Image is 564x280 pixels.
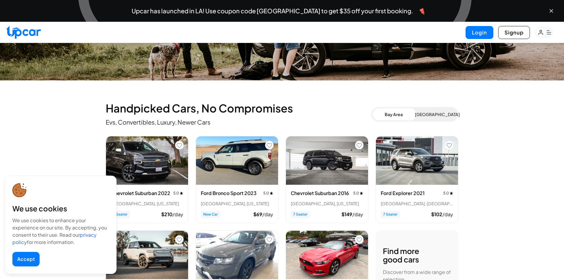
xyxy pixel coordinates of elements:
[201,211,220,218] span: New Car
[286,136,368,185] img: Chevrolet Suburban 2016
[548,8,554,14] button: Close banner
[443,191,453,196] span: 5.0
[291,190,349,197] h3: Chevrolet Suburban 2016
[383,247,419,264] h3: Find more good cars
[498,26,530,39] button: Signup
[291,211,310,218] span: 7 Seater
[253,211,262,217] span: $ 69
[381,200,453,207] div: [GEOGRAPHIC_DATA], [GEOGRAPHIC_DATA] • 2 trips
[466,26,493,39] button: Login
[12,252,40,266] button: Accept
[262,211,273,217] span: /day
[173,191,183,196] span: 5.0
[355,141,364,149] button: Add to favorites
[180,191,183,195] img: star
[286,136,368,223] div: View details for Chevrolet Suburban 2016
[12,217,109,246] div: We use cookies to enhance your experience on our site. By accepting, you consent to their use. Re...
[376,136,458,185] img: Ford Explorer 2021
[450,191,453,195] img: star
[111,190,170,197] h3: Chevrolet Suburban 2022
[196,136,278,185] img: Ford Bronco Sport 2023
[381,211,400,218] span: 7 Seater
[270,191,273,195] img: star
[106,118,371,126] p: Evs, Convertibles, Luxury, Newer Cars
[286,231,368,279] img: Ford Mustang 2015
[175,235,184,244] button: Add to favorites
[201,200,273,207] div: [GEOGRAPHIC_DATA], [US_STATE]
[111,211,130,218] span: 7 Seater
[175,141,184,149] button: Add to favorites
[172,211,183,217] span: /day
[12,183,27,197] img: cookie-icon.svg
[373,108,415,120] button: Bay Area
[355,235,364,244] button: Add to favorites
[12,203,109,213] div: We use cookies
[265,235,274,244] button: Add to favorites
[360,191,363,195] img: star
[442,211,453,217] span: /day
[265,141,274,149] button: Add to favorites
[106,231,188,279] img: Rivian RS1 2023
[161,211,172,217] span: $ 210
[263,191,273,196] span: 5.0
[196,231,278,279] img: Dodge Journey 2020
[132,8,413,14] span: Upcar has launched in LA! Use coupon code [GEOGRAPHIC_DATA] to get $35 off your first booking.
[291,200,363,207] div: [GEOGRAPHIC_DATA], [US_STATE]
[111,200,183,207] div: [GEOGRAPHIC_DATA], [US_STATE]
[196,136,278,223] div: View details for Ford Bronco Sport 2023
[352,211,363,217] span: /day
[381,190,425,197] h3: Ford Explorer 2021
[445,141,453,149] button: Add to favorites
[353,191,363,196] span: 5.0
[106,102,371,114] h2: Handpicked Cars, No Compromises
[341,211,352,217] span: $ 149
[106,136,188,185] img: Chevrolet Suburban 2022
[415,108,457,120] button: [GEOGRAPHIC_DATA]
[201,190,257,197] h3: Ford Bronco Sport 2023
[376,136,458,223] div: View details for Ford Explorer 2021
[6,26,41,39] img: Upcar Logo
[106,136,188,223] div: View details for Chevrolet Suburban 2022
[431,211,442,217] span: $ 102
